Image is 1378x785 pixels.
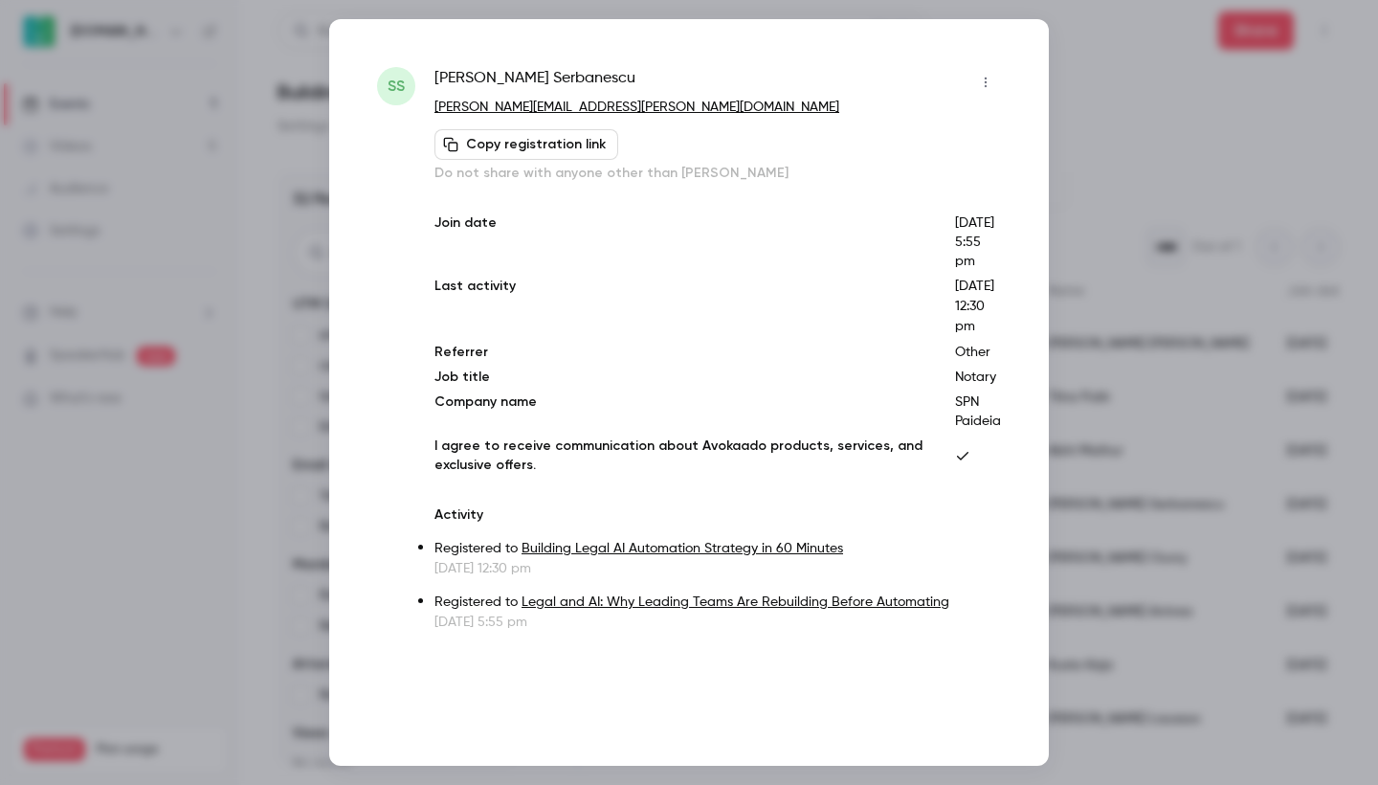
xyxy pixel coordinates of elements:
p: Join date [434,213,924,271]
p: Job title [434,368,924,387]
span: [PERSON_NAME] Serbanescu [434,67,635,98]
p: Referrer [434,343,924,362]
span: [DATE] 12:30 pm [955,280,994,333]
p: [DATE] 5:55 pm [434,613,1001,632]
a: Legal and AI: Why Leading Teams Are Rebuilding Before Automating [522,595,949,609]
p: [DATE] 12:30 pm [434,559,1001,578]
span: SS [388,75,405,98]
button: Copy registration link [434,129,618,160]
p: Other [955,343,1001,362]
a: Building Legal AI Automation Strategy in 60 Minutes [522,542,843,555]
p: Company name [434,392,924,431]
p: Activity [434,505,1001,525]
p: Notary [955,368,1001,387]
a: [PERSON_NAME][EMAIL_ADDRESS][PERSON_NAME][DOMAIN_NAME] [434,101,839,114]
p: Do not share with anyone other than [PERSON_NAME] [434,164,1001,183]
p: Registered to [434,593,1001,613]
p: SPN Paideia [955,392,1001,431]
p: I agree to receive communication about Avokaado products, services, and exclusive offers. [434,437,924,475]
p: Registered to [434,539,1001,559]
p: Last activity [434,277,924,337]
p: [DATE] 5:55 pm [955,213,1001,271]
